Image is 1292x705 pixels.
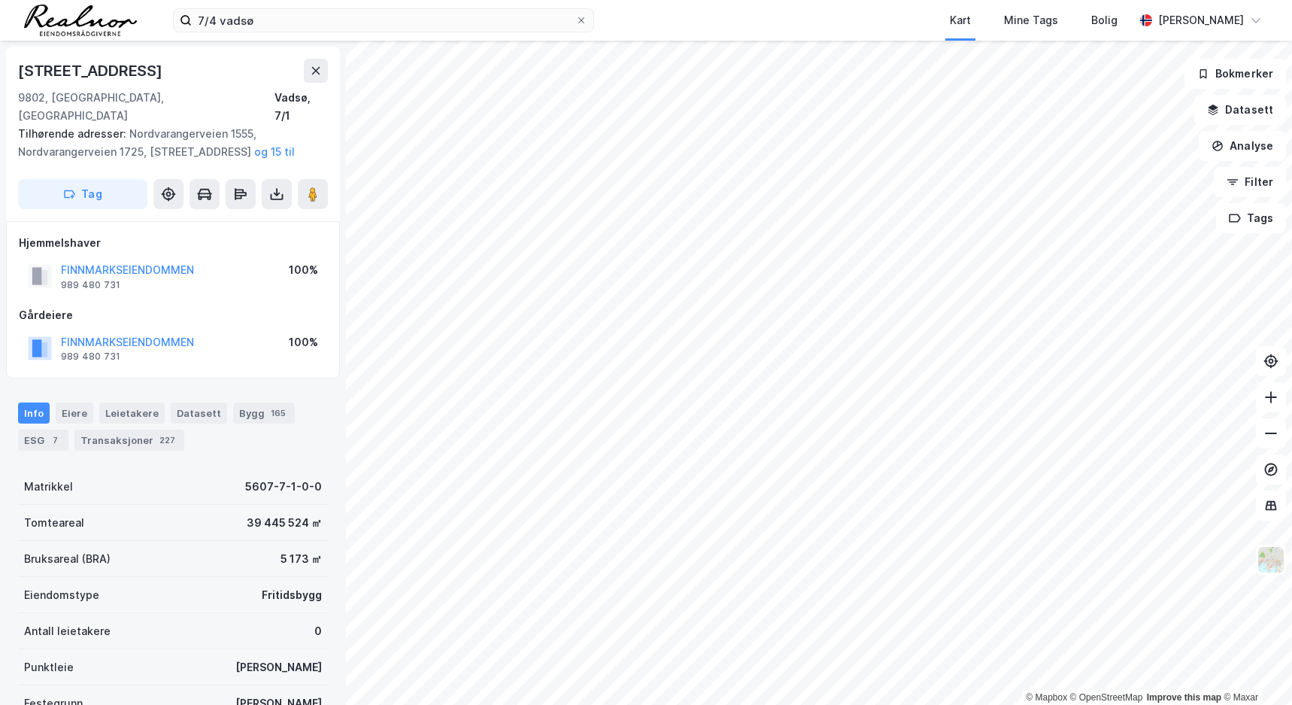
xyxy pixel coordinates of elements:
[1257,545,1285,574] img: Z
[281,550,322,568] div: 5 173 ㎡
[192,9,575,32] input: Søk på adresse, matrikkel, gårdeiere, leietakere eller personer
[18,89,274,125] div: 9802, [GEOGRAPHIC_DATA], [GEOGRAPHIC_DATA]
[314,622,322,640] div: 0
[24,658,74,676] div: Punktleie
[18,59,165,83] div: [STREET_ADDRESS]
[1199,131,1286,161] button: Analyse
[24,586,99,604] div: Eiendomstype
[1217,633,1292,705] iframe: Chat Widget
[235,658,322,676] div: [PERSON_NAME]
[289,261,318,279] div: 100%
[24,622,111,640] div: Antall leietakere
[233,403,295,424] div: Bygg
[24,514,84,532] div: Tomteareal
[245,478,322,496] div: 5607-7-1-0-0
[268,406,289,421] div: 165
[18,127,129,140] span: Tilhørende adresser:
[1217,633,1292,705] div: Kontrollprogram for chat
[1147,692,1221,703] a: Improve this map
[1194,95,1286,125] button: Datasett
[1091,11,1118,29] div: Bolig
[18,403,50,424] div: Info
[171,403,227,424] div: Datasett
[18,430,68,451] div: ESG
[24,478,73,496] div: Matrikkel
[1004,11,1058,29] div: Mine Tags
[156,433,178,448] div: 227
[1216,203,1286,233] button: Tags
[1026,692,1067,703] a: Mapbox
[1070,692,1143,703] a: OpenStreetMap
[61,279,120,291] div: 989 480 731
[289,333,318,351] div: 100%
[18,125,316,161] div: Nordvarangerveien 1555, Nordvarangerveien 1725, [STREET_ADDRESS]
[19,306,327,324] div: Gårdeiere
[19,234,327,252] div: Hjemmelshaver
[61,351,120,363] div: 989 480 731
[18,179,147,209] button: Tag
[247,514,322,532] div: 39 445 524 ㎡
[262,586,322,604] div: Fritidsbygg
[99,403,165,424] div: Leietakere
[274,89,328,125] div: Vadsø, 7/1
[1158,11,1244,29] div: [PERSON_NAME]
[24,550,111,568] div: Bruksareal (BRA)
[24,5,137,36] img: realnor-logo.934646d98de889bb5806.png
[56,403,93,424] div: Eiere
[74,430,184,451] div: Transaksjoner
[1214,167,1286,197] button: Filter
[950,11,971,29] div: Kart
[47,433,62,448] div: 7
[1184,59,1286,89] button: Bokmerker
